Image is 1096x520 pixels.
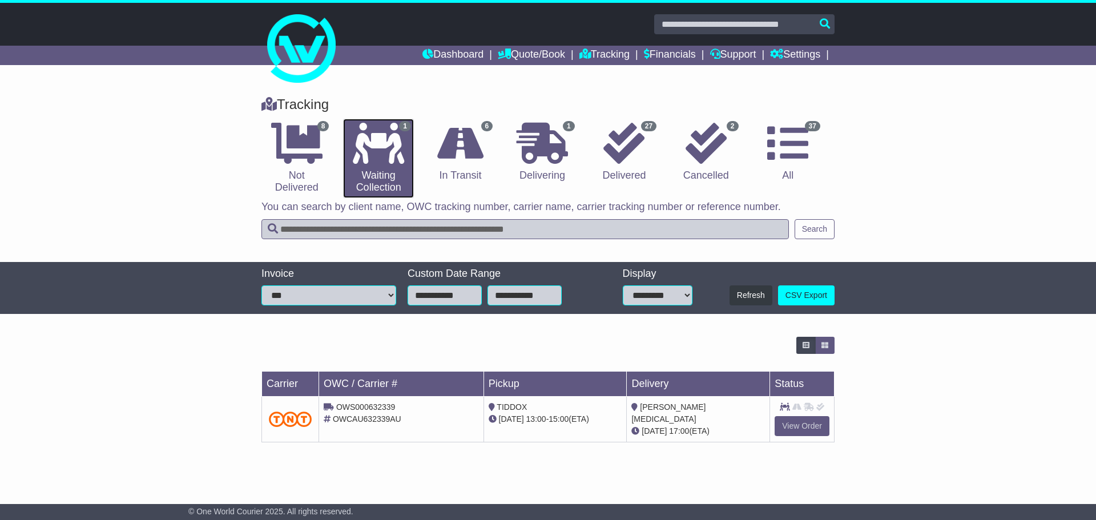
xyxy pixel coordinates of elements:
[188,507,353,516] span: © One World Courier 2025. All rights reserved.
[269,412,312,427] img: TNT_Domestic.png
[319,372,484,397] td: OWC / Carrier #
[499,414,524,424] span: [DATE]
[317,121,329,131] span: 8
[262,372,319,397] td: Carrier
[549,414,569,424] span: 15:00
[261,201,835,213] p: You can search by client name, OWC tracking number, carrier name, carrier tracking number or refe...
[489,413,622,425] div: - (ETA)
[669,426,689,436] span: 17:00
[795,219,835,239] button: Search
[623,268,692,280] div: Display
[770,46,820,65] a: Settings
[422,46,483,65] a: Dashboard
[261,268,396,280] div: Invoice
[498,46,565,65] a: Quote/Book
[631,402,706,424] span: [PERSON_NAME] [MEDICAL_DATA]
[644,46,696,65] a: Financials
[770,372,835,397] td: Status
[261,119,332,198] a: 8 Not Delivered
[497,402,527,412] span: TIDDOX
[526,414,546,424] span: 13:00
[710,46,756,65] a: Support
[589,119,659,186] a: 27 Delivered
[399,121,411,131] span: 1
[483,372,627,397] td: Pickup
[775,416,829,436] a: View Order
[641,121,656,131] span: 27
[727,121,739,131] span: 2
[631,425,765,437] div: (ETA)
[778,285,835,305] a: CSV Export
[805,121,820,131] span: 37
[753,119,823,186] a: 37 All
[333,414,401,424] span: OWCAU632339AU
[343,119,413,198] a: 1 Waiting Collection
[425,119,495,186] a: 6 In Transit
[730,285,772,305] button: Refresh
[256,96,840,113] div: Tracking
[481,121,493,131] span: 6
[642,426,667,436] span: [DATE]
[408,268,591,280] div: Custom Date Range
[507,119,577,186] a: 1 Delivering
[627,372,770,397] td: Delivery
[671,119,741,186] a: 2 Cancelled
[579,46,630,65] a: Tracking
[563,121,575,131] span: 1
[336,402,396,412] span: OWS000632339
